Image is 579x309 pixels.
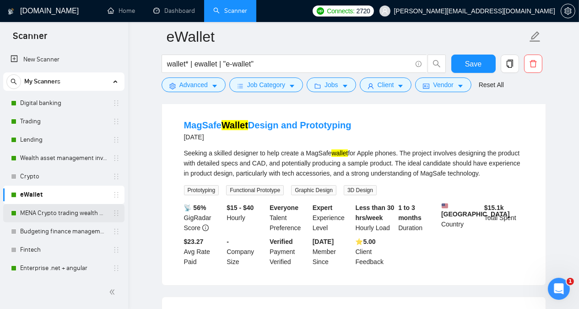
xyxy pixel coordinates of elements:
a: Trading [20,112,107,131]
span: 2720 [357,6,370,16]
div: Company Size [225,237,268,267]
span: idcard [423,83,429,89]
a: Fintech [20,241,107,259]
span: holder [113,173,120,180]
span: Scanner [5,29,54,49]
a: eWallet [20,186,107,204]
span: Prototyping [184,185,219,195]
button: search [427,55,446,73]
a: MagSafeWalletDesign and Prototyping [184,120,352,130]
img: 🇺🇸 [442,203,448,209]
input: Search Freelance Jobs... [167,58,411,70]
input: Scanner name... [167,25,527,48]
li: New Scanner [3,50,124,69]
div: Hourly [225,203,268,233]
div: Member Since [311,237,354,267]
span: holder [113,99,120,107]
b: Verified [270,238,293,245]
button: settingAdvancedcaret-down [162,77,226,92]
div: Total Spent [482,203,525,233]
span: Graphic Design [291,185,336,195]
button: setting [561,4,575,18]
a: Enterprise .net + angular [20,259,107,277]
a: dashboardDashboard [153,7,195,15]
b: Less than 30 hrs/week [356,204,395,221]
span: caret-down [457,83,464,89]
span: holder [113,228,120,235]
div: Talent Preference [268,203,311,233]
div: Experience Level [311,203,354,233]
span: search [428,60,445,68]
a: MENA Crypto trading wealth manag [20,204,107,222]
span: holder [113,210,120,217]
a: setting [561,7,575,15]
span: user [382,8,388,14]
a: homeHome [108,7,135,15]
div: [DATE] [184,132,352,143]
span: 3D Design [344,185,377,195]
b: - [227,238,229,245]
span: setting [561,7,575,15]
span: Job Category [247,80,285,90]
a: searchScanner [213,7,247,15]
a: Budgeting finance management [20,222,107,241]
span: holder [113,191,120,199]
div: Payment Verified [268,237,311,267]
b: ⭐️ 5.00 [356,238,376,245]
div: Avg Rate Paid [182,237,225,267]
button: userClientcaret-down [360,77,412,92]
b: $23.27 [184,238,204,245]
a: Reset All [479,80,504,90]
span: Connects: [327,6,354,16]
button: idcardVendorcaret-down [415,77,471,92]
span: caret-down [289,83,295,89]
span: edit [529,31,541,43]
span: 1 [567,278,574,285]
div: Client Feedback [354,237,397,267]
mark: Wallet [222,120,248,130]
span: folder [314,83,321,89]
span: My Scanners [24,72,60,91]
img: upwork-logo.png [317,7,324,15]
div: Seeking a skilled designer to help create a MagSafe for Apple phones. The project involves design... [184,148,524,178]
span: bars [237,83,244,89]
span: double-left [109,287,118,297]
b: [GEOGRAPHIC_DATA] [441,203,510,218]
span: holder [113,136,120,143]
button: Save [451,55,496,73]
button: search [6,74,21,89]
span: holder [113,246,120,254]
span: Client [378,80,394,90]
div: Hourly Load [354,203,397,233]
mark: wallet [331,149,348,157]
a: New Scanner [11,50,117,69]
b: $15 - $40 [227,204,254,211]
button: barsJob Categorycaret-down [229,77,303,92]
span: holder [113,154,120,162]
span: holder [113,265,120,272]
a: Wealth asset management investment [20,149,107,167]
span: search [7,78,21,85]
a: Crypto [20,167,107,186]
span: Jobs [325,80,338,90]
div: GigRadar Score [182,203,225,233]
span: Vendor [433,80,453,90]
b: 📡 56% [184,204,206,211]
div: Country [439,203,482,233]
b: $ 15.1k [484,204,504,211]
a: Lending [20,131,107,149]
a: Digital banking [20,94,107,112]
span: Advanced [179,80,208,90]
b: Everyone [270,204,298,211]
span: caret-down [397,83,404,89]
button: folderJobscaret-down [307,77,356,92]
span: delete [525,60,542,68]
b: [DATE] [313,238,334,245]
button: delete [524,55,542,73]
span: info-circle [202,225,209,231]
span: caret-down [342,83,348,89]
b: 1 to 3 months [398,204,422,221]
button: copy [501,55,519,73]
span: user [368,83,374,89]
span: holder [113,118,120,125]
